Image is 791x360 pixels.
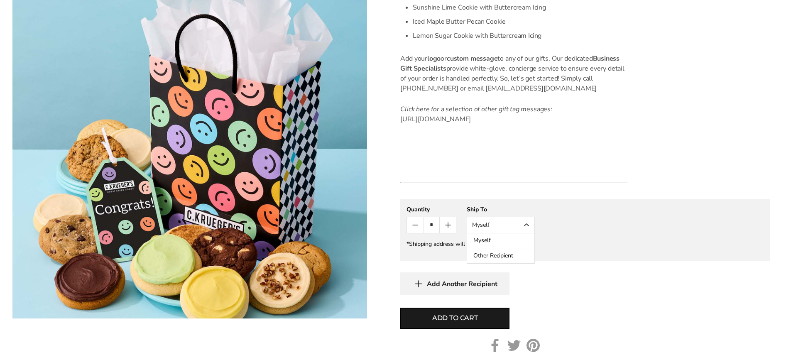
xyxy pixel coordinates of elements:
[467,233,534,248] button: Myself
[467,217,535,233] button: Myself
[432,313,478,323] span: Add to cart
[400,115,471,124] span: [URL][DOMAIN_NAME]
[400,272,509,295] button: Add Another Recipient
[407,217,423,233] button: Count minus
[400,54,624,93] span: Add your or to any of our gifts. Our dedicated provide white-glove, concierge service to ensure e...
[413,31,541,40] span: Lemon Sugar Cookie with Buttercream Icing
[507,339,521,352] a: Twitter
[467,248,534,263] button: Other Recipient
[467,206,535,213] div: Ship To
[7,328,86,353] iframe: Sign Up via Text for Offers
[527,339,540,352] a: Pinterest
[447,54,498,63] strong: custom message
[427,280,497,288] span: Add Another Recipient
[407,206,456,213] div: Quantity
[413,3,546,12] span: Sunshine Lime Cookie with Buttercream Icing
[407,240,764,248] div: *Shipping address will be collected at checkout
[440,217,456,233] button: Count plus
[400,105,552,114] em: Click here for a selection of other gift tag messages:
[413,17,506,26] span: Iced Maple Butter Pecan Cookie
[488,339,502,352] a: Facebook
[400,308,509,329] button: Add to cart
[427,54,441,63] strong: logo
[400,54,620,73] strong: Business Gift Specialists
[424,217,440,233] input: Quantity
[400,199,770,261] gfm-form: New recipient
